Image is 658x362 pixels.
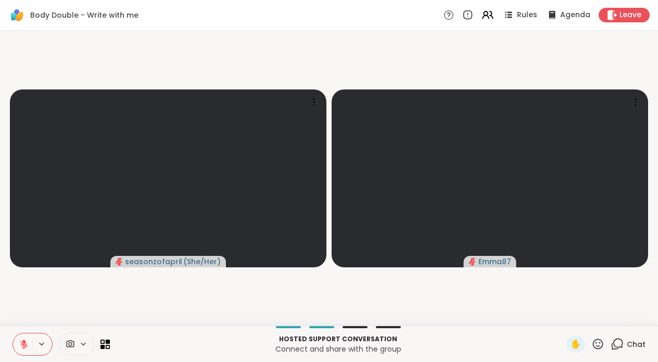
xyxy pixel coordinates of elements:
[116,334,560,344] p: Hosted support conversation
[627,339,646,350] span: Chat
[469,258,476,265] span: audio-muted
[560,10,590,20] span: Agenda
[571,338,581,351] span: ✋
[125,256,182,267] span: seasonzofapril
[517,10,537,20] span: Rules
[619,10,641,20] span: Leave
[183,256,221,267] span: ( She/Her )
[116,258,123,265] span: audio-muted
[116,344,560,354] p: Connect and share with the group
[8,6,26,24] img: ShareWell Logomark
[30,10,138,20] span: Body Double - Write with me
[478,256,511,267] span: Emma87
